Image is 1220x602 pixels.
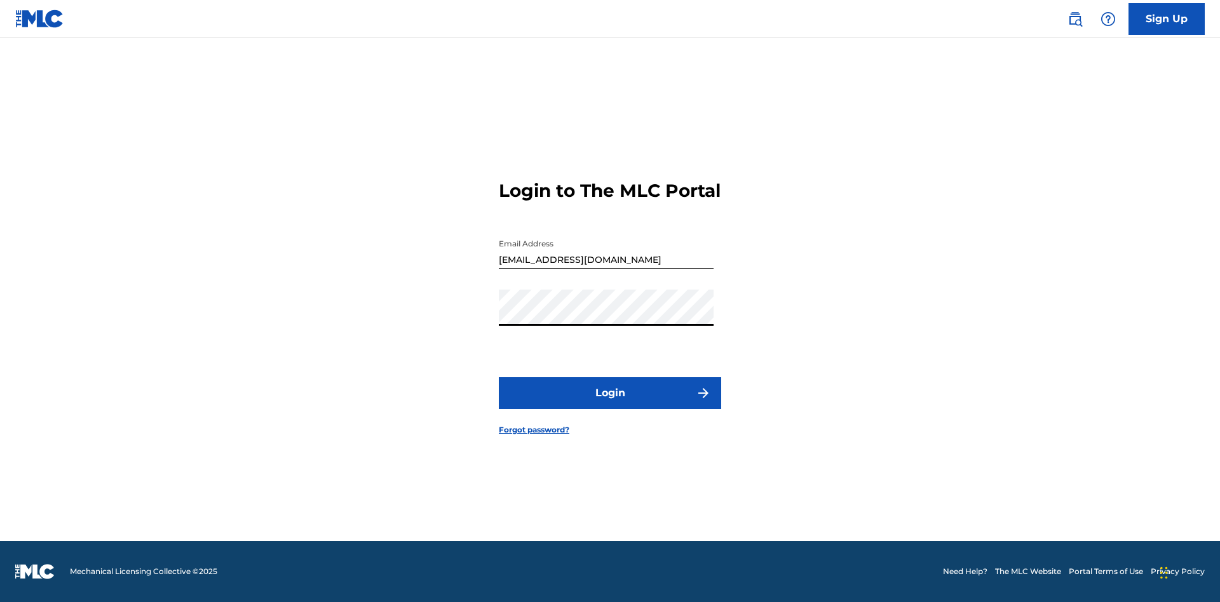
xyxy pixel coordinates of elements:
[499,424,569,436] a: Forgot password?
[1160,554,1168,592] div: Drag
[1101,11,1116,27] img: help
[1067,11,1083,27] img: search
[696,385,711,401] img: f7272a7cc735f4ea7f67.svg
[1128,3,1205,35] a: Sign Up
[499,377,721,409] button: Login
[995,566,1061,577] a: The MLC Website
[15,564,55,579] img: logo
[70,566,217,577] span: Mechanical Licensing Collective © 2025
[15,10,64,28] img: MLC Logo
[1095,6,1121,32] div: Help
[499,180,721,202] h3: Login to The MLC Portal
[1156,541,1220,602] iframe: Chat Widget
[1151,566,1205,577] a: Privacy Policy
[943,566,987,577] a: Need Help?
[1062,6,1088,32] a: Public Search
[1069,566,1143,577] a: Portal Terms of Use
